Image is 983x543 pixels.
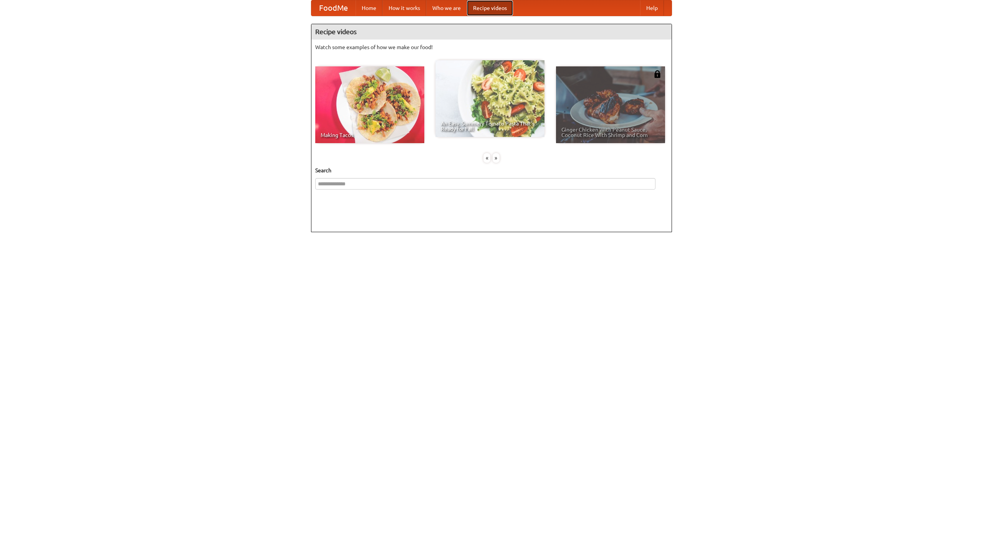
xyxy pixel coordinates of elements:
a: Who we are [426,0,467,16]
a: FoodMe [311,0,356,16]
span: An Easy, Summery Tomato Pasta That's Ready for Fall [441,121,539,132]
a: Making Tacos [315,66,424,143]
a: Recipe videos [467,0,513,16]
p: Watch some examples of how we make our food! [315,43,668,51]
a: Home [356,0,382,16]
h4: Recipe videos [311,24,672,40]
img: 483408.png [654,70,661,78]
a: How it works [382,0,426,16]
div: « [483,153,490,163]
h5: Search [315,167,668,174]
div: » [493,153,500,163]
a: Help [640,0,664,16]
a: An Easy, Summery Tomato Pasta That's Ready for Fall [435,60,544,137]
span: Making Tacos [321,132,419,138]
